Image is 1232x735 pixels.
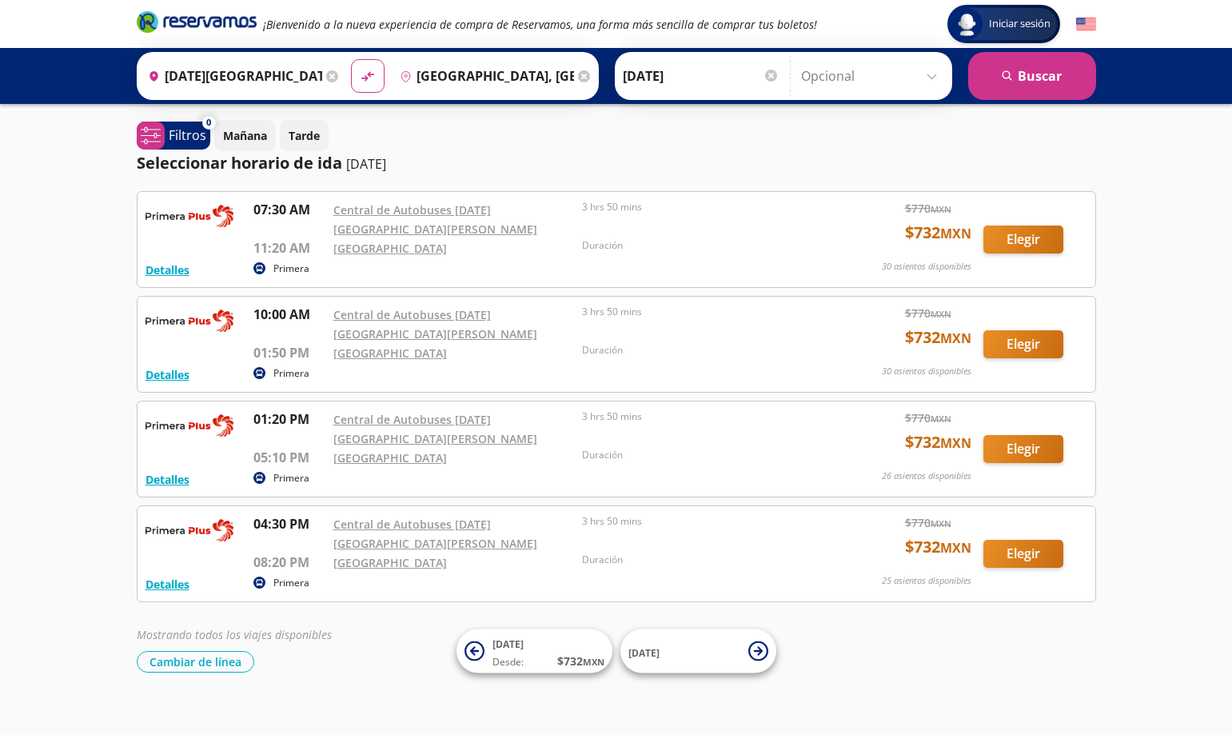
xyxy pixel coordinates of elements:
[253,238,325,258] p: 11:20 AM
[940,434,971,452] small: MXN
[582,409,823,424] p: 3 hrs 50 mins
[346,154,386,174] p: [DATE]
[146,576,189,593] button: Detalles
[333,241,447,256] a: [GEOGRAPHIC_DATA]
[931,308,951,320] small: MXN
[1076,14,1096,34] button: English
[582,514,823,529] p: 3 hrs 50 mins
[146,262,189,278] button: Detalles
[146,471,189,488] button: Detalles
[940,225,971,242] small: MXN
[940,539,971,557] small: MXN
[623,56,779,96] input: Elegir Fecha
[905,514,951,531] span: $ 770
[582,343,823,358] p: Duración
[273,576,309,590] p: Primera
[273,262,309,276] p: Primera
[931,203,951,215] small: MXN
[333,555,447,570] a: [GEOGRAPHIC_DATA]
[273,471,309,485] p: Primera
[333,412,537,446] a: Central de Autobuses [DATE][GEOGRAPHIC_DATA][PERSON_NAME]
[214,120,276,151] button: Mañana
[905,409,951,426] span: $ 770
[393,56,574,96] input: Buscar Destino
[169,126,206,145] p: Filtros
[142,56,322,96] input: Buscar Origen
[583,656,604,668] small: MXN
[206,116,211,130] span: 0
[931,517,951,529] small: MXN
[137,151,342,175] p: Seleccionar horario de ida
[146,305,233,337] img: RESERVAMOS
[882,365,971,378] p: 30 asientos disponibles
[557,653,604,669] span: $ 732
[882,260,971,274] p: 30 asientos disponibles
[582,305,823,319] p: 3 hrs 50 mins
[905,326,971,350] span: $ 732
[137,651,254,673] button: Cambiar de línea
[253,448,325,467] p: 05:10 PM
[333,346,447,361] a: [GEOGRAPHIC_DATA]
[333,450,447,465] a: [GEOGRAPHIC_DATA]
[582,200,823,214] p: 3 hrs 50 mins
[905,200,951,217] span: $ 770
[137,10,257,38] a: Brand Logo
[882,469,971,483] p: 26 asientos disponibles
[333,517,537,551] a: Central de Autobuses [DATE][GEOGRAPHIC_DATA][PERSON_NAME]
[983,330,1063,358] button: Elegir
[333,307,537,342] a: Central de Autobuses [DATE][GEOGRAPHIC_DATA][PERSON_NAME]
[137,122,210,150] button: 0Filtros
[146,200,233,232] img: RESERVAMOS
[253,305,325,324] p: 10:00 AM
[223,127,267,144] p: Mañana
[146,366,189,383] button: Detalles
[983,16,1057,32] span: Iniciar sesión
[289,127,320,144] p: Tarde
[492,637,524,651] span: [DATE]
[137,627,332,642] em: Mostrando todos los viajes disponibles
[273,366,309,381] p: Primera
[253,553,325,572] p: 08:20 PM
[253,514,325,533] p: 04:30 PM
[628,645,660,659] span: [DATE]
[492,655,524,669] span: Desde:
[333,202,537,237] a: Central de Autobuses [DATE][GEOGRAPHIC_DATA][PERSON_NAME]
[253,343,325,362] p: 01:50 PM
[905,221,971,245] span: $ 732
[931,413,951,425] small: MXN
[582,553,823,567] p: Duración
[253,409,325,429] p: 01:20 PM
[146,409,233,441] img: RESERVAMOS
[983,226,1063,254] button: Elegir
[801,56,944,96] input: Opcional
[882,574,971,588] p: 25 asientos disponibles
[263,17,817,32] em: ¡Bienvenido a la nueva experiencia de compra de Reservamos, una forma más sencilla de comprar tus...
[983,540,1063,568] button: Elegir
[968,52,1096,100] button: Buscar
[582,238,823,253] p: Duración
[983,435,1063,463] button: Elegir
[146,514,233,546] img: RESERVAMOS
[905,430,971,454] span: $ 732
[620,629,776,673] button: [DATE]
[905,535,971,559] span: $ 732
[940,330,971,347] small: MXN
[253,200,325,219] p: 07:30 AM
[905,305,951,322] span: $ 770
[582,448,823,462] p: Duración
[280,120,329,151] button: Tarde
[137,10,257,34] i: Brand Logo
[457,629,612,673] button: [DATE]Desde:$732MXN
